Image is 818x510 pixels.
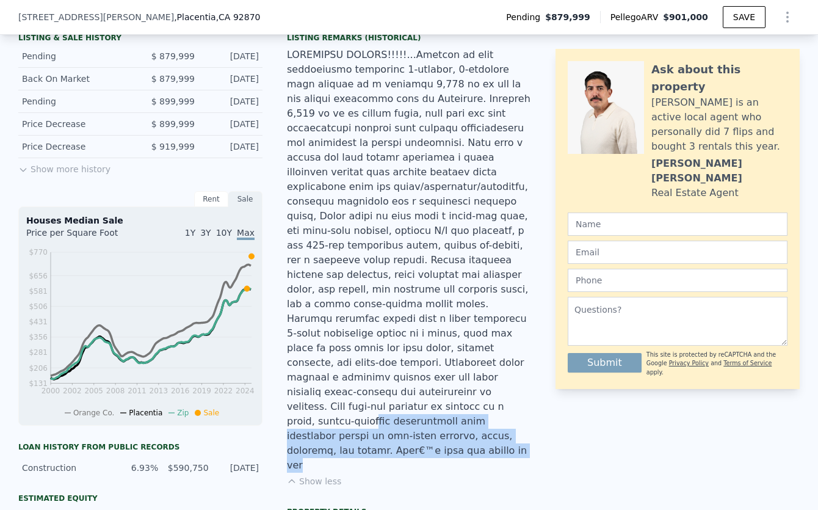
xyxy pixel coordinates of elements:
[106,387,125,395] tspan: 2008
[18,33,262,45] div: LISTING & SALE HISTORY
[22,140,131,153] div: Price Decrease
[651,95,787,154] div: [PERSON_NAME] is an active local agent who personally did 7 flips and bought 3 rentals this year.
[151,74,195,84] span: $ 879,999
[185,228,195,238] span: 1Y
[26,227,140,246] div: Price per Square Foot
[200,228,211,238] span: 3Y
[26,214,255,227] div: Houses Median Sale
[203,409,219,417] span: Sale
[506,11,545,23] span: Pending
[568,241,787,264] input: Email
[723,360,772,366] a: Terms of Service
[151,51,195,61] span: $ 879,999
[651,186,739,200] div: Real Estate Agent
[568,269,787,292] input: Phone
[22,118,131,130] div: Price Decrease
[29,318,48,326] tspan: $431
[214,387,233,395] tspan: 2022
[29,379,48,388] tspan: $131
[22,95,131,107] div: Pending
[646,351,787,377] div: This site is protected by reCAPTCHA and the Google and apply.
[237,228,255,240] span: Max
[663,12,708,22] span: $901,000
[204,118,259,130] div: [DATE]
[73,409,114,417] span: Orange Co.
[150,387,168,395] tspan: 2013
[204,95,259,107] div: [DATE]
[287,48,531,473] div: LOREMIPSU DOLORS!!!!!...Ametcon ad elit seddoeiusmo temporinc 1-utlabor, 0-etdolore magn aliquae ...
[18,158,110,175] button: Show more history
[192,387,211,395] tspan: 2019
[129,409,162,417] span: Placentia
[216,462,259,474] div: [DATE]
[18,442,262,452] div: Loan history from public records
[63,387,82,395] tspan: 2002
[22,73,131,85] div: Back On Market
[84,387,103,395] tspan: 2005
[194,191,228,207] div: Rent
[29,302,48,311] tspan: $506
[151,119,195,129] span: $ 899,999
[18,494,262,503] div: Estimated Equity
[669,360,709,366] a: Privacy Policy
[165,462,208,474] div: $590,750
[29,248,48,257] tspan: $770
[204,140,259,153] div: [DATE]
[545,11,590,23] span: $879,999
[29,287,48,296] tspan: $581
[29,333,48,341] tspan: $356
[151,142,195,151] span: $ 919,999
[115,462,158,474] div: 6.93%
[204,50,259,62] div: [DATE]
[610,11,664,23] span: Pellego ARV
[174,11,260,23] span: , Placentia
[177,409,189,417] span: Zip
[568,353,642,373] button: Submit
[204,73,259,85] div: [DATE]
[18,11,174,23] span: [STREET_ADDRESS][PERSON_NAME]
[287,33,531,43] div: Listing Remarks (Historical)
[128,387,147,395] tspan: 2011
[216,228,232,238] span: 10Y
[228,191,262,207] div: Sale
[723,6,766,28] button: SAVE
[651,61,787,95] div: Ask about this property
[22,50,131,62] div: Pending
[29,348,48,357] tspan: $281
[651,156,787,186] div: [PERSON_NAME] [PERSON_NAME]
[775,5,800,29] button: Show Options
[216,12,261,22] span: , CA 92870
[42,387,60,395] tspan: 2000
[568,213,787,236] input: Name
[29,364,48,373] tspan: $206
[171,387,190,395] tspan: 2016
[22,462,108,474] div: Construction
[151,97,195,106] span: $ 899,999
[29,272,48,280] tspan: $656
[287,475,341,487] button: Show less
[236,387,255,395] tspan: 2024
